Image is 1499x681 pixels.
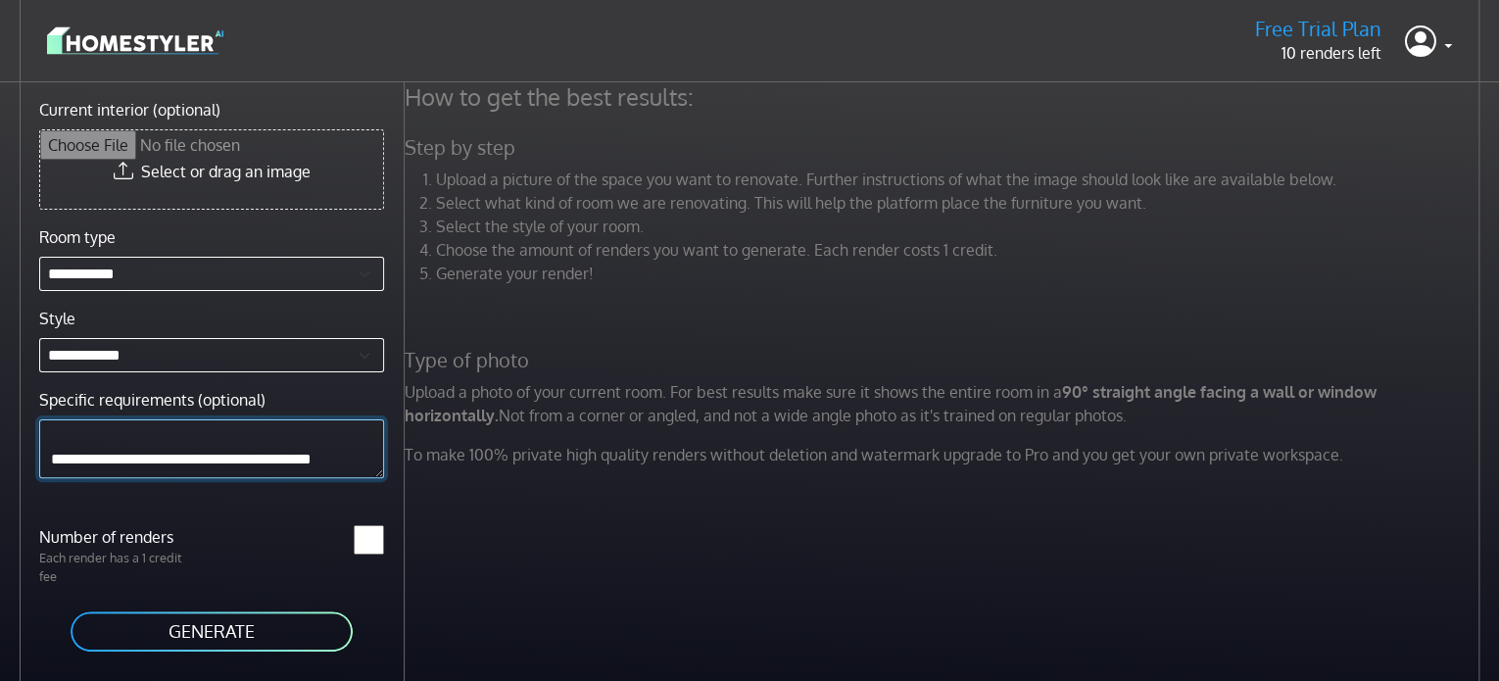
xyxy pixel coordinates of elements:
p: Upload a photo of your current room. For best results make sure it shows the entire room in a Not... [393,380,1496,427]
li: Select the style of your room. [436,215,1484,238]
h4: How to get the best results: [393,82,1496,112]
li: Upload a picture of the space you want to renovate. Further instructions of what the image should... [436,168,1484,191]
h5: Step by step [393,135,1496,160]
li: Choose the amount of renders you want to generate. Each render costs 1 credit. [436,238,1484,262]
li: Generate your render! [436,262,1484,285]
label: Style [39,307,75,330]
button: GENERATE [69,609,355,654]
img: logo-3de290ba35641baa71223ecac5eacb59cb85b4c7fdf211dc9aaecaaee71ea2f8.svg [47,24,223,58]
h5: Free Trial Plan [1255,17,1381,41]
p: Each render has a 1 credit fee [27,549,212,586]
li: Select what kind of room we are renovating. This will help the platform place the furniture you w... [436,191,1484,215]
h5: Type of photo [393,348,1496,372]
p: 10 renders left [1255,41,1381,65]
p: To make 100% private high quality renders without deletion and watermark upgrade to Pro and you g... [393,443,1496,466]
label: Room type [39,225,116,249]
label: Number of renders [27,525,212,549]
label: Specific requirements (optional) [39,388,266,412]
label: Current interior (optional) [39,98,220,122]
